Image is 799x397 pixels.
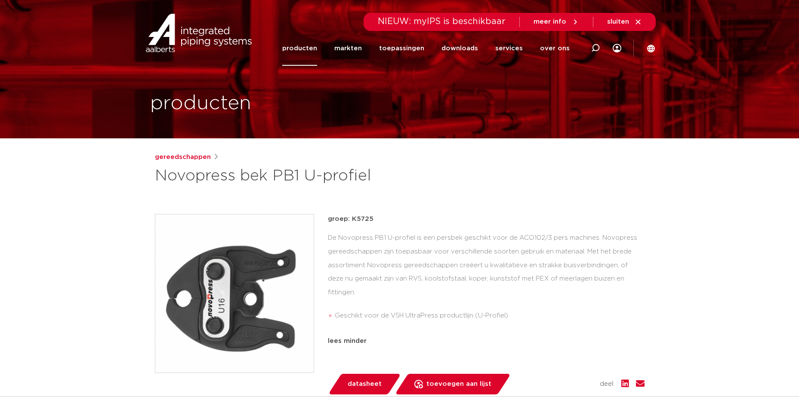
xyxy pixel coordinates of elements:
[441,31,478,66] a: downloads
[600,379,614,389] span: deel:
[328,374,401,394] a: datasheet
[328,336,645,346] div: lees minder
[155,152,211,162] a: gereedschappen
[540,31,570,66] a: over ons
[379,31,424,66] a: toepassingen
[282,31,317,66] a: producten
[155,166,478,186] h1: Novopress bek PB1 U-profiel
[155,214,314,373] img: Product Image for Novopress bek PB1 U-profiel
[378,17,506,26] span: NIEUW: myIPS is beschikbaar
[607,18,629,25] span: sluiten
[282,31,570,66] nav: Menu
[334,31,362,66] a: markten
[328,214,645,224] p: groep: K5725
[534,18,579,26] a: meer info
[348,377,382,391] span: datasheet
[426,377,491,391] span: toevoegen aan lijst
[328,231,645,333] div: De Novopress PB1 U-profiel is een persbek geschikt voor de ACO102/3 pers machines. Novopress gere...
[335,309,645,323] li: Geschikt voor de VSH UltraPress productlijn (U-Profiel)
[534,18,566,25] span: meer info
[613,31,621,66] div: my IPS
[607,18,642,26] a: sluiten
[150,90,251,117] h1: producten
[495,31,523,66] a: services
